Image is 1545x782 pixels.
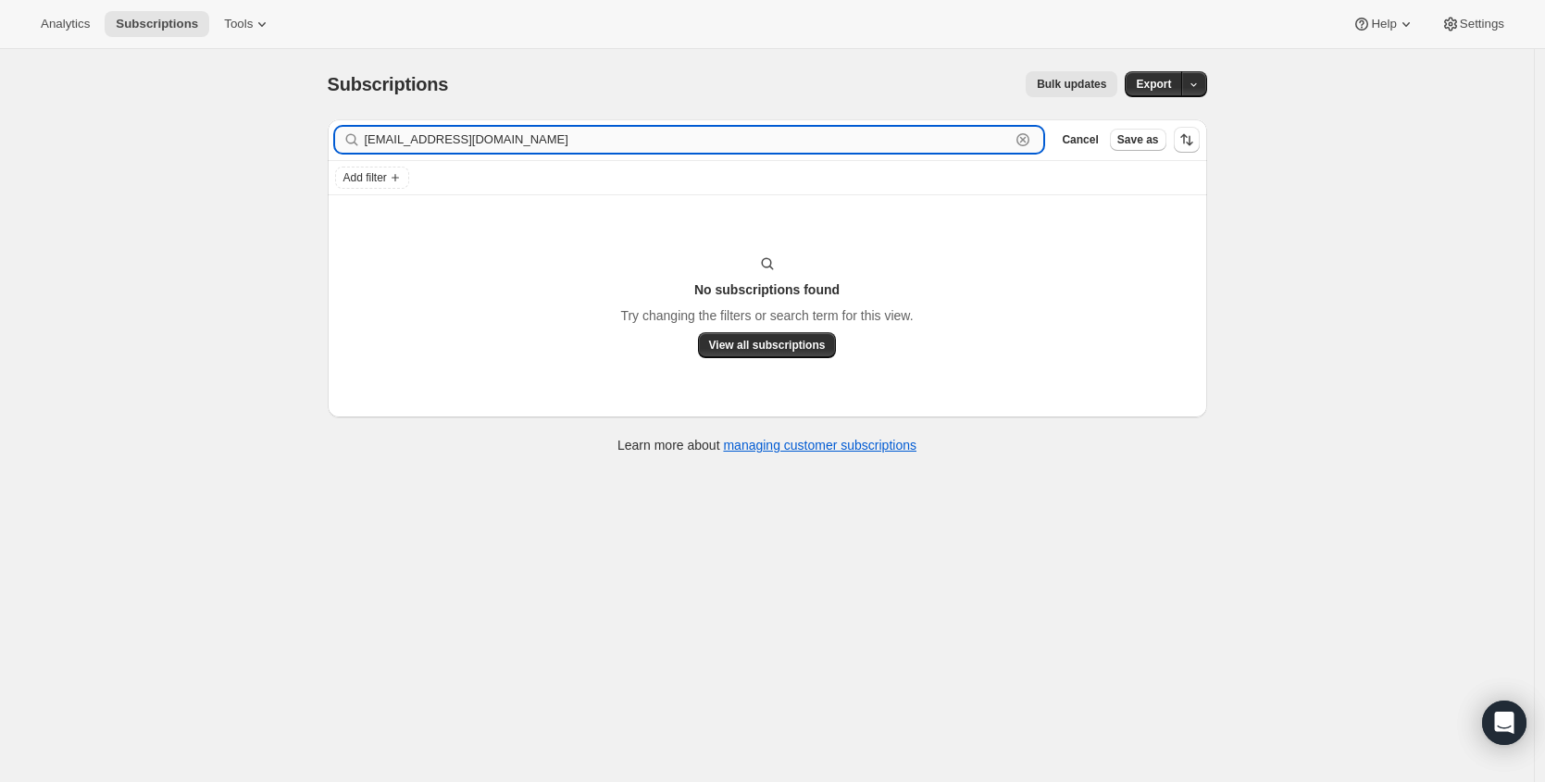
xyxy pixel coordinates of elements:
[1482,701,1526,745] div: Open Intercom Messenger
[1117,132,1159,147] span: Save as
[620,306,913,325] p: Try changing the filters or search term for this view.
[30,11,101,37] button: Analytics
[1430,11,1515,37] button: Settings
[328,74,449,94] span: Subscriptions
[1054,129,1105,151] button: Cancel
[1125,71,1182,97] button: Export
[41,17,90,31] span: Analytics
[1174,127,1200,153] button: Sort the results
[709,338,826,353] span: View all subscriptions
[1062,132,1098,147] span: Cancel
[365,127,1011,153] input: Filter subscribers
[1371,17,1396,31] span: Help
[1026,71,1117,97] button: Bulk updates
[224,17,253,31] span: Tools
[116,17,198,31] span: Subscriptions
[1341,11,1426,37] button: Help
[1460,17,1504,31] span: Settings
[1136,77,1171,92] span: Export
[1110,129,1166,151] button: Save as
[617,436,916,454] p: Learn more about
[335,167,409,189] button: Add filter
[698,332,837,358] button: View all subscriptions
[343,170,387,185] span: Add filter
[1037,77,1106,92] span: Bulk updates
[105,11,209,37] button: Subscriptions
[694,280,840,299] h3: No subscriptions found
[723,438,916,453] a: managing customer subscriptions
[213,11,282,37] button: Tools
[1014,130,1032,149] button: Clear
